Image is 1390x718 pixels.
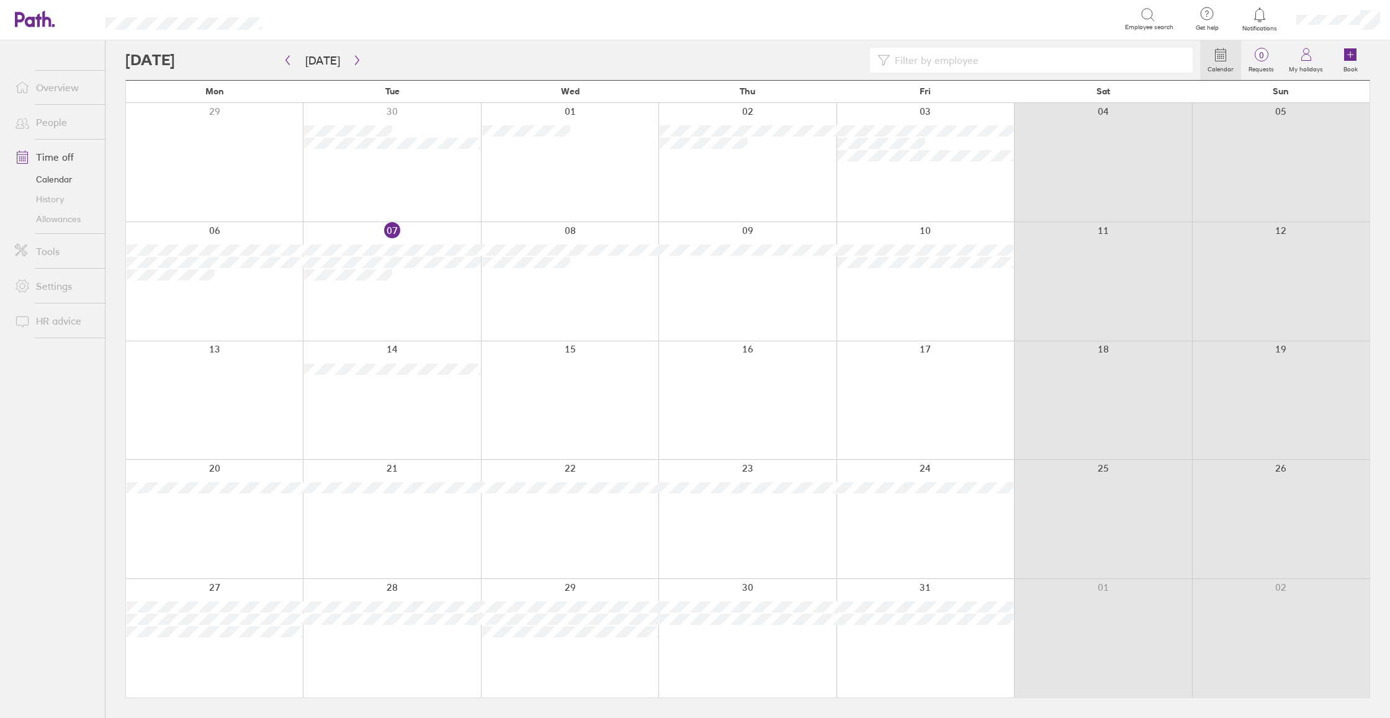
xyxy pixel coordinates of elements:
[920,86,931,96] span: Fri
[1096,86,1110,96] span: Sat
[561,86,580,96] span: Wed
[1240,6,1280,32] a: Notifications
[385,86,400,96] span: Tue
[1200,40,1241,80] a: Calendar
[295,13,327,24] div: Search
[890,48,1185,72] input: Filter by employee
[5,308,105,333] a: HR advice
[1273,86,1289,96] span: Sun
[295,50,350,71] button: [DATE]
[1241,50,1281,60] span: 0
[5,169,105,189] a: Calendar
[1200,62,1241,73] label: Calendar
[1336,62,1365,73] label: Book
[740,86,755,96] span: Thu
[5,110,105,135] a: People
[5,239,105,264] a: Tools
[1187,24,1227,32] span: Get help
[5,75,105,100] a: Overview
[205,86,224,96] span: Mon
[5,274,105,298] a: Settings
[1240,25,1280,32] span: Notifications
[5,145,105,169] a: Time off
[1241,62,1281,73] label: Requests
[1330,40,1370,80] a: Book
[1281,62,1330,73] label: My holidays
[5,189,105,209] a: History
[1125,24,1173,31] span: Employee search
[1281,40,1330,80] a: My holidays
[1241,40,1281,80] a: 0Requests
[5,209,105,229] a: Allowances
